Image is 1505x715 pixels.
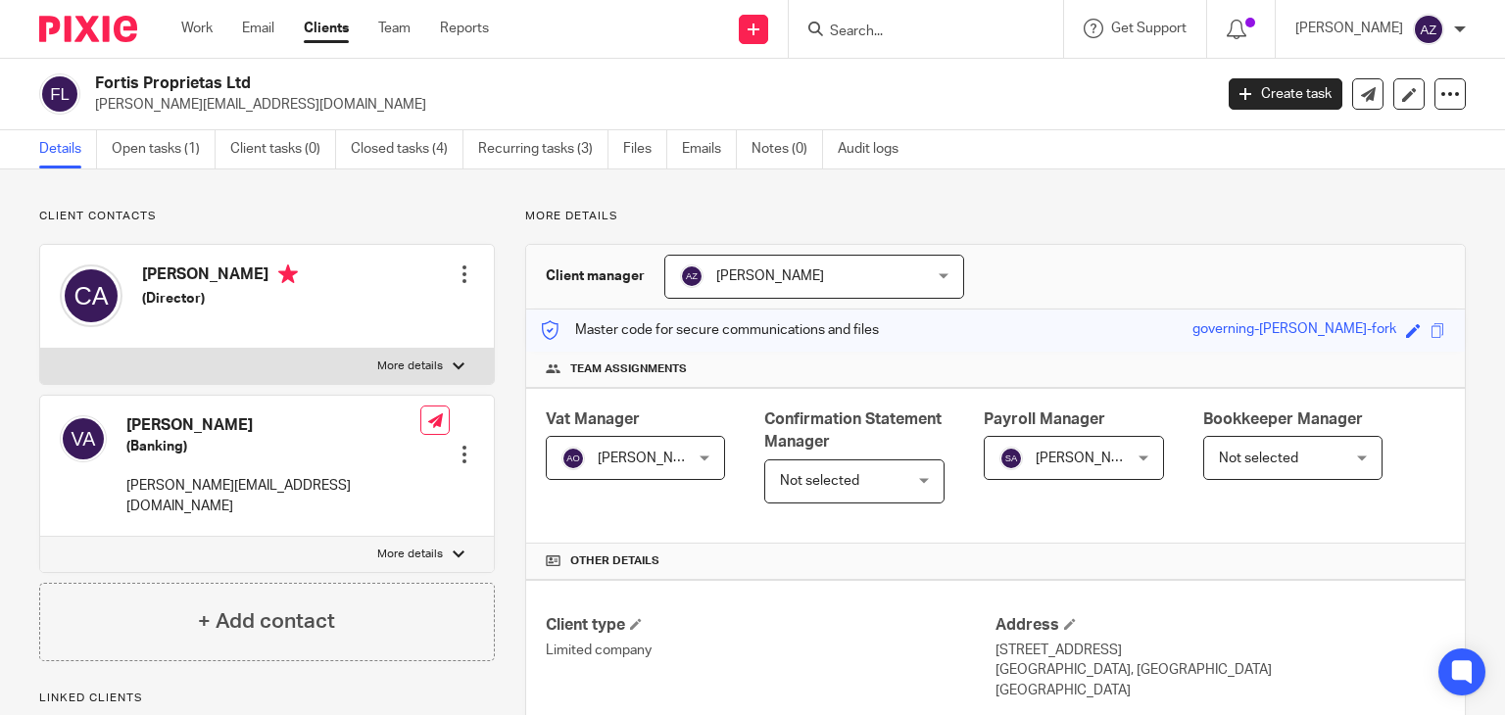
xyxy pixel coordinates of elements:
img: Pixie [39,16,137,42]
h2: Fortis Proprietas Ltd [95,73,979,94]
img: svg%3E [60,415,107,462]
span: [PERSON_NAME] [598,452,705,465]
a: Files [623,130,667,168]
span: [PERSON_NAME] [716,269,824,283]
a: Team [378,19,411,38]
a: Emails [682,130,737,168]
span: Not selected [780,474,859,488]
img: svg%3E [999,447,1023,470]
span: Vat Manager [546,411,640,427]
p: Client contacts [39,209,495,224]
input: Search [828,24,1004,41]
a: Client tasks (0) [230,130,336,168]
h4: Client type [546,615,995,636]
p: [PERSON_NAME] [1295,19,1403,38]
p: Master code for secure communications and files [541,320,879,340]
p: [PERSON_NAME][EMAIL_ADDRESS][DOMAIN_NAME] [95,95,1199,115]
h3: Client manager [546,266,645,286]
span: Other details [570,553,659,569]
img: svg%3E [39,73,80,115]
span: Get Support [1111,22,1187,35]
a: Create task [1229,78,1342,110]
a: Work [181,19,213,38]
p: [PERSON_NAME][EMAIL_ADDRESS][DOMAIN_NAME] [126,476,420,516]
a: Open tasks (1) [112,130,216,168]
h4: [PERSON_NAME] [126,415,420,436]
p: More details [377,547,443,562]
a: Email [242,19,274,38]
a: Clients [304,19,349,38]
p: Limited company [546,641,995,660]
a: Audit logs [838,130,913,168]
span: Bookkeeper Manager [1203,411,1363,427]
span: [PERSON_NAME] [1036,452,1143,465]
p: [STREET_ADDRESS] [995,641,1445,660]
span: Payroll Manager [984,411,1105,427]
span: Not selected [1219,452,1298,465]
h4: + Add contact [198,606,335,637]
a: Closed tasks (4) [351,130,463,168]
a: Reports [440,19,489,38]
i: Primary [278,264,298,284]
img: svg%3E [1413,14,1444,45]
a: Recurring tasks (3) [478,130,608,168]
h4: Address [995,615,1445,636]
a: Notes (0) [752,130,823,168]
img: svg%3E [680,264,704,288]
p: More details [525,209,1466,224]
img: svg%3E [60,264,122,327]
p: More details [377,358,443,374]
img: svg%3E [561,447,585,470]
h5: (Banking) [126,437,420,456]
span: Team assignments [570,361,687,377]
h4: [PERSON_NAME] [142,264,298,289]
p: [GEOGRAPHIC_DATA], [GEOGRAPHIC_DATA] [995,660,1445,680]
h5: (Director) [142,289,298,309]
div: governing-[PERSON_NAME]-fork [1192,319,1396,342]
p: [GEOGRAPHIC_DATA] [995,681,1445,700]
p: Linked clients [39,691,495,706]
span: Confirmation Statement Manager [764,411,942,450]
a: Details [39,130,97,168]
